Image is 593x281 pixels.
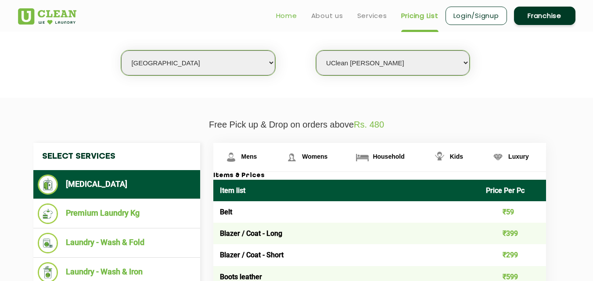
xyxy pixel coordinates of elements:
[401,11,438,21] a: Pricing List
[38,233,196,253] li: Laundry - Wash & Fold
[33,143,200,170] h4: Select Services
[38,174,58,195] img: Dry Cleaning
[450,153,463,160] span: Kids
[38,233,58,253] img: Laundry - Wash & Fold
[284,149,299,165] img: Womens
[38,203,58,224] img: Premium Laundry Kg
[18,120,575,130] p: Free Pick up & Drop on orders above
[213,172,546,180] h3: Items & Prices
[357,11,387,21] a: Services
[213,244,480,266] td: Blazer / Coat - Short
[479,180,546,201] th: Price Per Pc
[18,8,76,25] img: UClean Laundry and Dry Cleaning
[514,7,575,25] a: Franchise
[354,120,384,129] span: Rs. 480
[311,11,343,21] a: About us
[213,223,480,244] td: Blazer / Coat - Long
[213,201,480,223] td: Belt
[490,149,506,165] img: Luxury
[223,149,239,165] img: Mens
[479,201,546,223] td: ₹59
[508,153,529,160] span: Luxury
[38,203,196,224] li: Premium Laundry Kg
[276,11,297,21] a: Home
[355,149,370,165] img: Household
[302,153,327,160] span: Womens
[373,153,404,160] span: Household
[479,244,546,266] td: ₹299
[241,153,257,160] span: Mens
[432,149,447,165] img: Kids
[446,7,507,25] a: Login/Signup
[213,180,480,201] th: Item list
[479,223,546,244] td: ₹399
[38,174,196,195] li: [MEDICAL_DATA]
